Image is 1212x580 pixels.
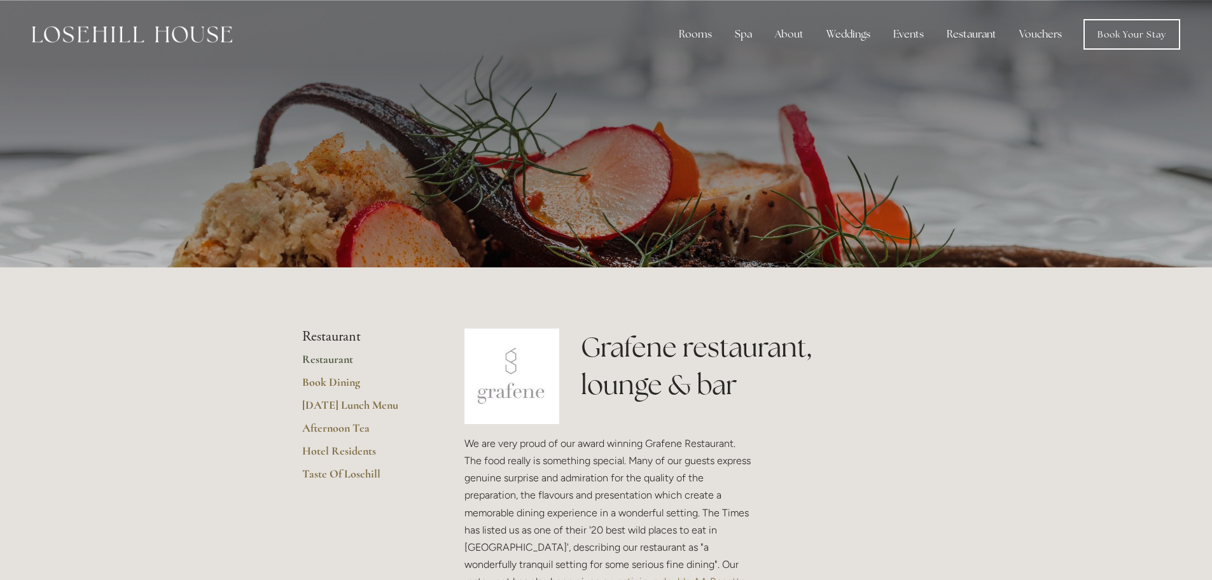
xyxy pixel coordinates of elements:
div: Rooms [669,22,722,47]
a: Hotel Residents [302,444,424,467]
img: grafene.jpg [464,329,560,424]
h1: Grafene restaurant, lounge & bar [581,329,910,404]
a: Book Dining [302,375,424,398]
a: Book Your Stay [1083,19,1180,50]
li: Restaurant [302,329,424,345]
a: Vouchers [1009,22,1072,47]
a: Afternoon Tea [302,421,424,444]
a: [DATE] Lunch Menu [302,398,424,421]
a: Restaurant [302,352,424,375]
a: Taste Of Losehill [302,467,424,490]
div: Events [883,22,934,47]
div: About [765,22,814,47]
div: Weddings [816,22,881,47]
img: Losehill House [32,26,232,43]
div: Spa [725,22,762,47]
div: Restaurant [937,22,1007,47]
